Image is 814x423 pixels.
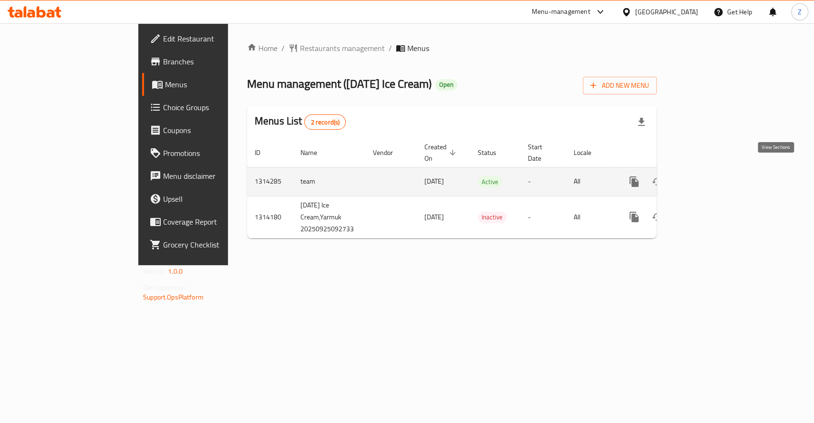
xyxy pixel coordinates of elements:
th: Actions [615,138,722,167]
div: Menu-management [532,6,590,18]
span: [DATE] [424,175,444,187]
nav: breadcrumb [247,42,657,54]
a: Menu disclaimer [142,165,274,187]
span: Branches [163,56,267,67]
div: Open [435,79,457,91]
td: - [520,196,566,238]
td: All [566,196,615,238]
span: Menu management ( [DATE] Ice Cream ) [247,73,432,94]
a: Support.OpsPlatform [143,291,204,303]
a: Coverage Report [142,210,274,233]
span: 2 record(s) [305,118,345,127]
span: Menu disclaimer [163,170,267,182]
a: Promotions [142,142,274,165]
span: Get support on: [143,281,187,294]
span: Open [435,81,457,89]
span: Start Date [528,141,555,164]
td: - [520,167,566,196]
span: Vendor [373,147,405,158]
button: Add New Menu [583,77,657,94]
div: Total records count [304,114,346,130]
table: enhanced table [247,138,722,238]
a: Grocery Checklist [142,233,274,256]
span: Restaurants management [300,42,385,54]
button: more [623,206,646,228]
a: Edit Restaurant [142,27,274,50]
span: Add New Menu [590,80,649,92]
span: Status [478,147,509,158]
span: Coupons [163,124,267,136]
span: Z [798,7,802,17]
a: Branches [142,50,274,73]
span: Choice Groups [163,102,267,113]
a: Restaurants management [289,42,385,54]
span: Edit Restaurant [163,33,267,44]
div: Active [478,176,502,187]
button: Change Status [646,170,669,193]
td: team [293,167,365,196]
td: All [566,167,615,196]
span: Promotions [163,147,267,159]
td: [DATE] Ice Cream,Yarmuk 20250925092733 [293,196,365,238]
span: Created On [424,141,459,164]
span: Menus [407,42,429,54]
span: Coverage Report [163,216,267,227]
span: 1.0.0 [168,265,183,278]
span: Menus [165,79,267,90]
li: / [281,42,285,54]
a: Menus [142,73,274,96]
h2: Menus List [255,114,346,130]
span: ID [255,147,273,158]
div: [GEOGRAPHIC_DATA] [635,7,698,17]
span: Upsell [163,193,267,205]
div: Export file [630,111,653,134]
span: Version: [143,265,166,278]
a: Coupons [142,119,274,142]
button: more [623,170,646,193]
a: Choice Groups [142,96,274,119]
button: Change Status [646,206,669,228]
span: Grocery Checklist [163,239,267,250]
span: Locale [574,147,604,158]
span: Name [300,147,330,158]
a: Upsell [142,187,274,210]
span: [DATE] [424,211,444,223]
li: / [389,42,392,54]
span: Active [478,176,502,187]
span: Inactive [478,212,506,223]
